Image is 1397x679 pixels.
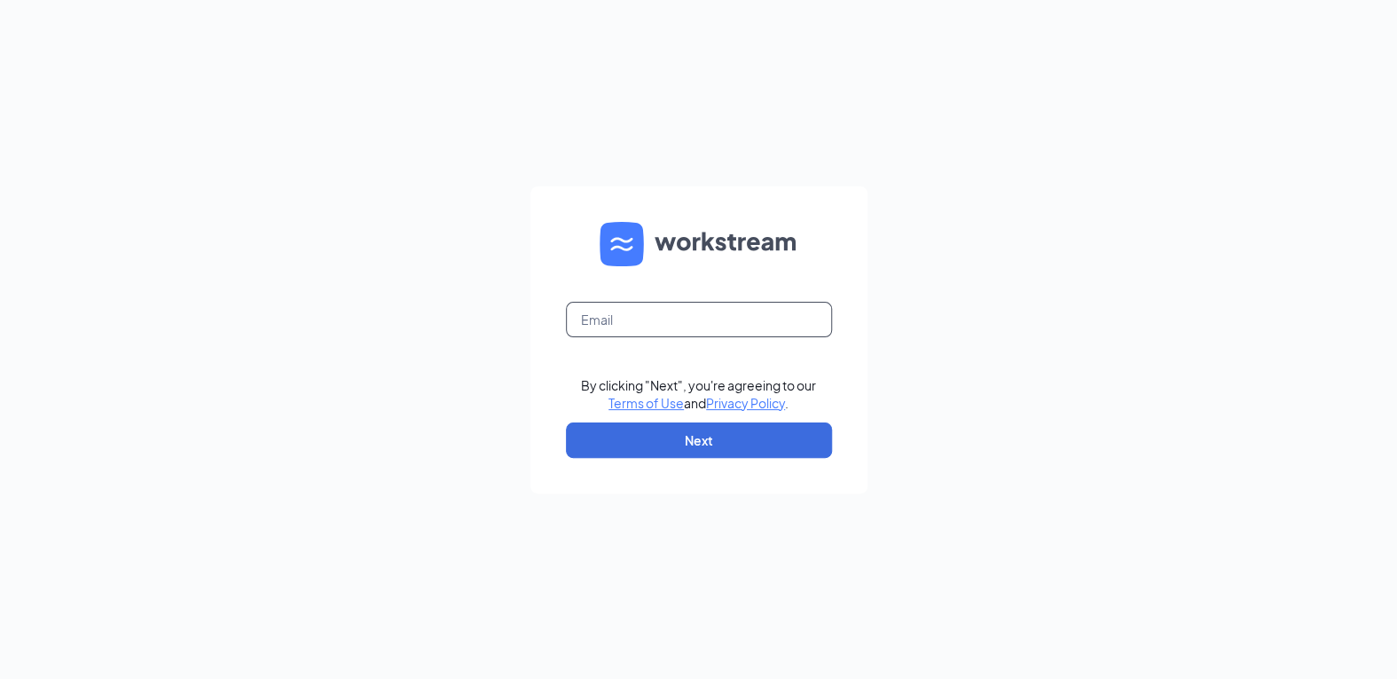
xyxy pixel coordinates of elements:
button: Next [566,422,832,458]
a: Terms of Use [608,395,684,411]
img: WS logo and Workstream text [600,222,798,266]
a: Privacy Policy [706,395,785,411]
input: Email [566,302,832,337]
div: By clicking "Next", you're agreeing to our and . [581,376,816,412]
